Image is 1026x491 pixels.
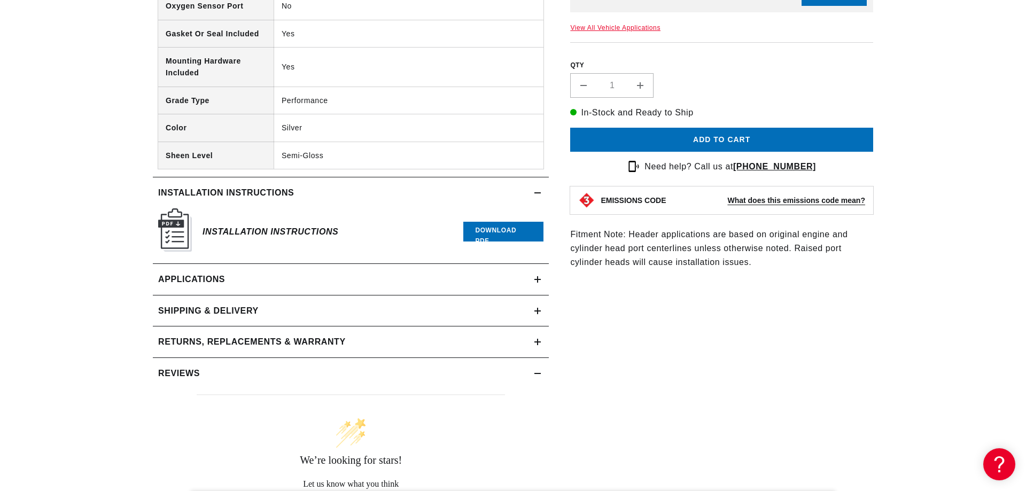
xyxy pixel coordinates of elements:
th: Gasket Or Seal Included [158,20,274,47]
p: In-Stock and Ready to Ship [570,105,873,119]
td: Yes [274,47,543,87]
label: QTY [570,61,873,70]
summary: Returns, Replacements & Warranty [153,326,549,357]
th: Color [158,114,274,142]
td: Performance [274,87,543,114]
td: Semi-Gloss [274,142,543,169]
summary: Shipping & Delivery [153,295,549,326]
span: Applications [158,272,225,286]
a: [PHONE_NUMBER] [733,162,816,171]
h2: Returns, Replacements & Warranty [158,335,346,349]
button: Add to cart [570,128,873,152]
button: EMISSIONS CODEWhat does this emissions code mean? [601,196,865,205]
th: Grade Type [158,87,274,114]
h6: Installation Instructions [203,224,338,239]
th: Sheen Level [158,142,274,169]
summary: Installation instructions [153,177,549,208]
h2: Reviews [158,367,200,380]
div: Let us know what you think [197,479,505,489]
a: Applications [153,264,549,295]
p: Need help? Call us at [644,160,816,174]
th: Mounting Hardware Included [158,47,274,87]
strong: What does this emissions code mean? [727,196,865,205]
img: Emissions code [578,192,595,209]
a: View All Vehicle Applications [570,24,660,32]
h2: Installation instructions [158,186,294,200]
a: Download PDF [463,222,543,241]
td: Silver [274,114,543,142]
div: We’re looking for stars! [197,454,505,466]
img: Instruction Manual [158,208,192,252]
h2: Shipping & Delivery [158,304,259,318]
strong: EMISSIONS CODE [601,196,666,205]
summary: Reviews [153,358,549,389]
td: Yes [274,20,543,47]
